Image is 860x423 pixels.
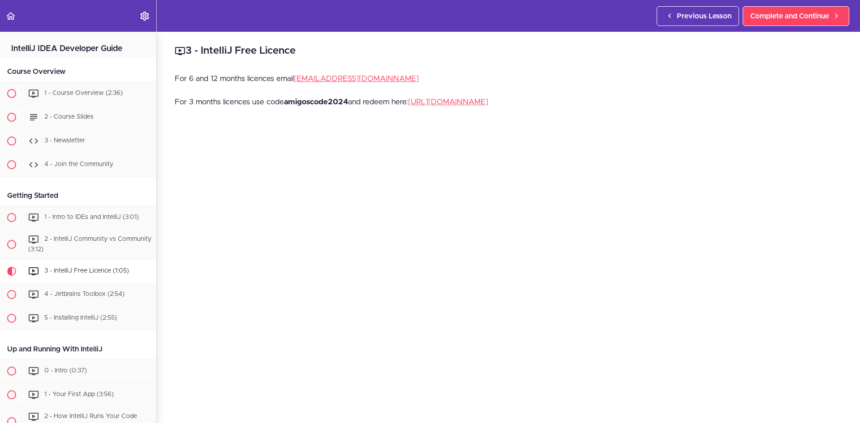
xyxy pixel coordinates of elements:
[677,11,731,21] span: Previous Lesson
[44,114,94,120] span: 2 - Course Slides
[44,367,87,374] span: 0 - Intro (0:37)
[294,75,419,82] a: [EMAIL_ADDRESS][DOMAIN_NAME]
[175,43,842,59] h2: 3 - IntelliJ Free Licence
[44,391,114,397] span: 1 - Your First App (3:56)
[44,268,129,274] span: 3 - IntelliJ Free Licence (1:05)
[28,236,151,252] span: 2 - IntelliJ Community vs Community (3:12)
[743,6,849,26] a: Complete and Continue
[657,6,739,26] a: Previous Lesson
[44,90,123,96] span: 1 - Course Overview (2:36)
[175,95,842,109] p: For 3 months licences use code and redeem here:
[175,72,842,85] p: For 6 and 12 months licences email
[44,291,125,297] span: 4 - Jetbrains Toolbox (2:54)
[284,98,348,106] strong: amigoscode2024
[408,98,488,106] a: [URL][DOMAIN_NAME]
[44,161,113,167] span: 4 - Join the Community
[44,315,117,321] span: 5 - Installing IntelliJ (2:55)
[44,137,85,144] span: 3 - Newsletter
[750,11,829,21] span: Complete and Continue
[139,11,150,21] svg: Settings Menu
[5,11,16,21] svg: Back to course curriculum
[44,214,139,220] span: 1 - Intro to IDEs and IntelliJ (3:01)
